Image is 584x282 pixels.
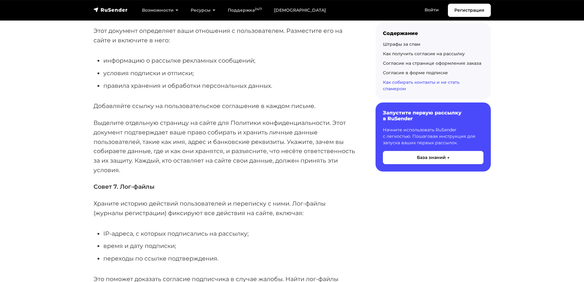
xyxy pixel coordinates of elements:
div: Содержание [383,30,483,36]
a: Как собирать контакты и не стать спамером [383,79,460,91]
li: IP-адреса, с которых подписались на рассылку; [103,229,356,238]
p: Начните использовать RuSender с легкостью. Пошаговая инструкция для запуска ваших первых рассылок. [383,127,483,146]
a: Согласие на странице оформления заказа [383,60,481,66]
sup: 24/7 [255,7,262,11]
a: [DEMOGRAPHIC_DATA] [268,4,332,17]
button: База знаний → [383,151,483,164]
a: Согласие в форме подписке [383,70,448,75]
p: Храните историю действий пользователей и переписку с ними. Лог-файлы (журналы регистрации) фиксир... [94,199,356,218]
li: условия подписки и отписки; [103,68,356,78]
img: RuSender [94,7,128,13]
li: время и дату подписки; [103,241,356,251]
a: Войти [418,4,445,16]
h6: Запустите первую рассылку в RuSender [383,110,483,122]
a: Регистрация [448,4,491,17]
a: Ресурсы [185,4,222,17]
a: Как получить согласие на рассылку [383,51,465,56]
li: правила хранения и обработки персональных данных. [103,81,356,91]
p: Этот документ определяет ваши отношения с пользователем. Разместите его на сайте и включите в него: [94,26,356,45]
p: Добавляйте ссылку на пользовательское соглашение в каждом письме. [94,101,356,111]
a: Запустите первую рассылку в RuSender Начните использовать RuSender с легкостью. Пошаговая инструк... [376,102,491,171]
p: Выделите отдельную страницу на сайте для Политики конфиденциальности. Этот документ подтверждает ... [94,118,356,175]
a: Штрафы за спам [383,41,420,47]
a: Поддержка24/7 [222,4,268,17]
strong: Совет 7. Лог-файлы [94,183,155,190]
a: Возможности [136,4,185,17]
li: переходы по ссылке подтверждения. [103,254,356,263]
li: информацию о рассылке рекламных сообщений; [103,56,356,65]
